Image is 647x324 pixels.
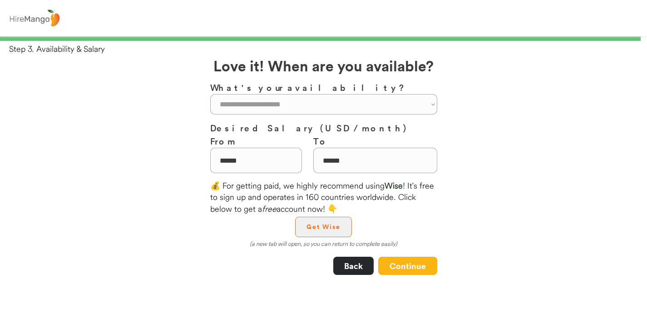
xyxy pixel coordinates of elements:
h2: Love it! When are you available? [213,55,434,76]
button: Back [333,257,374,275]
font: Wise [385,180,403,191]
div: Step 3. Availability & Salary [9,43,647,55]
h3: Desired Salary (USD / month) [210,121,437,135]
div: 99% [2,36,645,41]
em: (a new tab will open, so you can return to complete easily) [250,240,397,247]
button: Continue [378,257,437,275]
h3: What's your availability? [210,81,437,94]
button: Get Wise [295,217,352,237]
div: 💰 For getting paid, we highly recommend using ! It's free to sign up and operates in 160 countrie... [210,180,437,214]
h3: To [313,135,437,148]
em: free [262,204,277,214]
h3: From [210,135,302,148]
img: logo%20-%20hiremango%20gray.png [7,8,62,29]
